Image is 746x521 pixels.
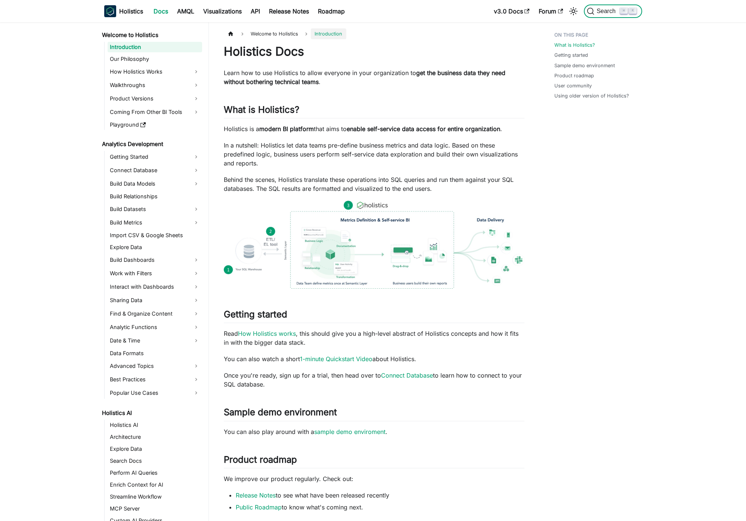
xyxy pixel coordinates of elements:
[224,427,524,436] p: You can also play around with a .
[108,191,202,202] a: Build Relationships
[108,79,202,91] a: Walkthroughs
[224,474,524,483] p: We improve our product regularly. Check out:
[108,164,202,176] a: Connect Database
[108,456,202,466] a: Search Docs
[108,203,202,215] a: Build Datasets
[108,106,202,118] a: Coming From Other BI Tools
[108,54,202,64] a: Our Philosophy
[108,444,202,454] a: Explore Data
[108,294,202,306] a: Sharing Data
[381,372,433,379] a: Connect Database
[224,68,524,86] p: Learn how to use Holistics to allow everyone in your organization to .
[554,82,592,89] a: User community
[224,371,524,389] p: Once you're ready, sign up for a trial, then head over to to learn how to connect to your SQL dat...
[594,8,620,15] span: Search
[149,5,173,17] a: Docs
[108,93,202,105] a: Product Versions
[224,354,524,363] p: You can also watch a short about Holistics.
[554,52,588,59] a: Getting started
[108,230,202,241] a: Import CSV & Google Sheets
[300,355,372,363] a: 1-minute Quickstart Video
[236,491,276,499] a: Release Notes
[554,41,595,49] a: What is Holistics?
[97,22,209,521] nav: Docs sidebar
[108,120,202,130] a: Playground
[554,92,629,99] a: Using older version of Holistics?
[238,330,296,337] a: How Holistics works
[108,360,202,372] a: Advanced Topics
[313,5,349,17] a: Roadmap
[224,175,524,193] p: Behind the scenes, Holistics translate these operations into SQL queries and run them against you...
[224,454,524,468] h2: Product roadmap
[311,28,346,39] span: Introduction
[224,309,524,323] h2: Getting started
[224,44,524,59] h1: Holistics Docs
[100,30,202,40] a: Welcome to Holistics
[224,329,524,347] p: Read , this should give you a high-level abstract of Holistics concepts and how it fits in with t...
[100,139,202,149] a: Analytics Development
[119,7,143,16] b: Holistics
[108,335,202,347] a: Date & Time
[620,7,628,14] kbd: ⌘
[108,480,202,490] a: Enrich Context for AI
[224,407,524,421] h2: Sample demo environment
[489,5,534,17] a: v3.0 Docs
[108,432,202,442] a: Architecture
[534,5,567,17] a: Forum
[108,281,202,293] a: Interact with Dashboards
[108,217,202,229] a: Build Metrics
[108,242,202,252] a: Explore Data
[108,66,202,78] a: How Holistics Works
[108,420,202,430] a: Holistics AI
[199,5,246,17] a: Visualizations
[108,42,202,52] a: Introduction
[224,104,524,118] h2: What is Holistics?
[259,125,314,133] strong: modern BI platform
[108,267,202,279] a: Work with Filters
[108,178,202,190] a: Build Data Models
[247,28,302,39] span: Welcome to Holistics
[104,5,143,17] a: HolisticsHolistics
[108,503,202,514] a: MCP Server
[347,125,500,133] strong: enable self-service data access for entire organization
[246,5,264,17] a: API
[104,5,116,17] img: Holistics
[224,201,524,289] img: How Holistics fits in your Data Stack
[108,468,202,478] a: Perform AI Queries
[108,348,202,359] a: Data Formats
[584,4,642,18] button: Search (Command+K)
[108,491,202,502] a: Streamline Workflow
[108,254,202,266] a: Build Dashboards
[173,5,199,17] a: AMQL
[264,5,313,17] a: Release Notes
[224,28,238,39] a: Home page
[629,7,637,14] kbd: K
[108,373,202,385] a: Best Practices
[108,387,202,399] a: Popular Use Cases
[224,141,524,168] p: In a nutshell: Holistics let data teams pre-define business metrics and data logic. Based on thes...
[554,62,615,69] a: Sample demo environment
[236,503,524,512] li: to know what's coming next.
[554,72,594,79] a: Product roadmap
[100,408,202,418] a: Holistics AI
[108,308,202,320] a: Find & Organize Content
[567,5,579,17] button: Switch between dark and light mode (currently light mode)
[108,151,202,163] a: Getting Started
[236,503,282,511] a: Public Roadmap
[236,491,524,500] li: to see what have been released recently
[224,28,524,39] nav: Breadcrumbs
[108,321,202,333] a: Analytic Functions
[224,124,524,133] p: Holistics is a that aims to .
[314,428,386,435] a: sample demo enviroment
